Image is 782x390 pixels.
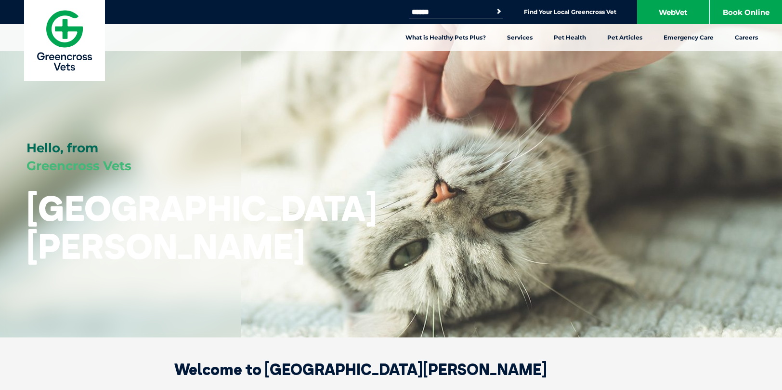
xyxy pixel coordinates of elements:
a: Pet Articles [597,24,653,51]
span: Hello, from [26,140,98,156]
a: Careers [724,24,769,51]
a: Services [496,24,543,51]
a: Emergency Care [653,24,724,51]
h1: [GEOGRAPHIC_DATA][PERSON_NAME] [26,189,377,265]
span: Greencross Vets [26,158,131,174]
button: Search [494,7,504,16]
h2: Welcome to [GEOGRAPHIC_DATA][PERSON_NAME] [141,362,641,377]
a: What is Healthy Pets Plus? [395,24,496,51]
a: Pet Health [543,24,597,51]
a: Find Your Local Greencross Vet [524,8,616,16]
